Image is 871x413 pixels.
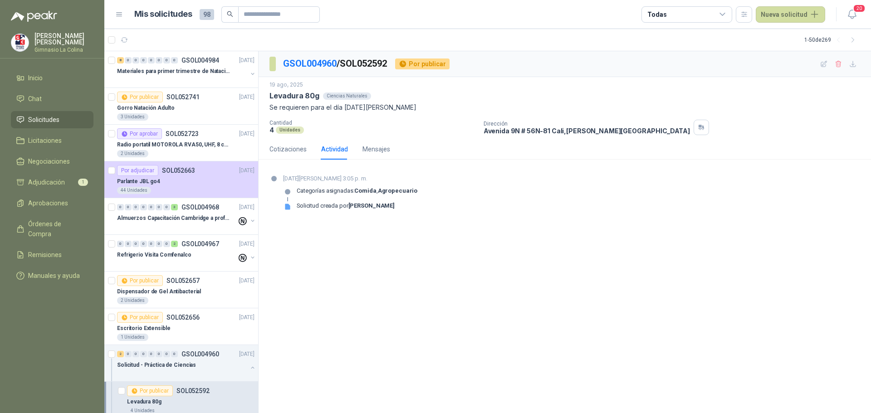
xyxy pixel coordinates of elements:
a: Negociaciones [11,153,93,170]
a: GSOL004960 [283,58,337,69]
span: Remisiones [28,250,62,260]
div: 0 [132,351,139,357]
a: Solicitudes [11,111,93,128]
div: 2 [171,241,178,247]
div: Mensajes [362,144,390,154]
span: Chat [28,94,42,104]
a: Órdenes de Compra [11,215,93,243]
p: Levadura 80g [127,398,161,406]
a: Por aprobarSOL052723[DATE] Radio portatil MOTOROLA RVA50, UHF, 8 canales, 500MW2 Unidades [104,125,258,161]
div: 0 [148,241,155,247]
a: 2 0 0 0 0 0 0 0 GSOL004960[DATE] Solicitud - Práctica de Ciencias [117,349,256,378]
span: search [227,11,233,17]
p: [DATE] [239,56,254,65]
div: Por publicar [117,312,163,323]
div: 0 [125,241,132,247]
a: Chat [11,90,93,107]
p: Categorías asignadas: , [297,187,417,194]
div: 3 [171,204,178,210]
p: Cantidad [269,120,476,126]
a: Por publicarSOL052741[DATE] Gorro Natación Adulto3 Unidades [104,88,258,125]
p: Materiales para primer trimestre de Natación [117,67,230,76]
div: Por aprobar [117,128,162,139]
div: Cotizaciones [269,144,307,154]
p: Dirección [484,121,690,127]
p: SOL052592 [176,388,210,394]
span: Aprobaciones [28,198,68,208]
div: 0 [125,351,132,357]
p: Escritorio Extensible [117,324,170,333]
div: 0 [156,204,162,210]
div: 0 [132,57,139,63]
div: Por publicar [127,385,173,396]
span: Licitaciones [28,136,62,146]
div: 0 [148,204,155,210]
div: 8 [117,57,124,63]
span: 98 [200,9,214,20]
div: Unidades [276,126,304,134]
p: GSOL004967 [181,241,219,247]
p: [DATE][PERSON_NAME] 3:05 p. m. [283,174,417,183]
a: 0 0 0 0 0 0 0 3 GSOL004968[DATE] Almuerzos Capacitación Cambridge a profesores [117,202,256,231]
p: [DATE] [239,203,254,212]
div: Por publicar [395,58,450,69]
p: Gimnasio La Colina [34,47,93,53]
p: [DATE] [239,277,254,285]
p: GSOL004960 [181,351,219,357]
p: Levadura 80g [269,91,319,101]
p: Solicitud - Práctica de Ciencias [117,361,196,369]
div: 0 [171,351,178,357]
p: [DATE] [239,240,254,248]
div: 0 [171,57,178,63]
p: [DATE] [239,313,254,322]
p: SOL052663 [162,167,195,174]
div: 0 [140,57,147,63]
div: 0 [140,241,147,247]
div: Por adjudicar [117,165,158,176]
div: 0 [156,241,162,247]
p: / SOL052592 [283,57,388,71]
div: 2 Unidades [117,297,148,304]
span: Inicio [28,73,43,83]
div: 0 [125,57,132,63]
a: Licitaciones [11,132,93,149]
h1: Mis solicitudes [134,8,192,21]
span: 1 [78,179,88,186]
p: [DATE] [239,166,254,175]
div: 0 [156,351,162,357]
p: Se requieren para el día [DATE][PERSON_NAME] [269,102,860,112]
a: Por publicarSOL052656[DATE] Escritorio Extensible1 Unidades [104,308,258,345]
div: 1 - 50 de 269 [804,33,860,47]
button: Nueva solicitud [756,6,825,23]
p: GSOL004968 [181,204,219,210]
strong: [PERSON_NAME] [348,202,395,209]
p: Gorro Natación Adulto [117,104,174,112]
strong: Comida [354,187,376,194]
div: 0 [163,204,170,210]
p: SOL052657 [166,277,200,284]
div: 0 [163,241,170,247]
p: Almuerzos Capacitación Cambridge a profesores [117,214,230,223]
div: 44 Unidades [117,187,151,194]
p: Avenida 9N # 56N-81 Cali , [PERSON_NAME][GEOGRAPHIC_DATA] [484,127,690,135]
p: Parlante JBL go4 [117,177,160,186]
a: Adjudicación1 [11,174,93,191]
span: Negociaciones [28,156,70,166]
div: 0 [125,204,132,210]
a: Aprobaciones [11,194,93,212]
span: 20 [853,4,866,13]
div: 3 Unidades [117,113,148,121]
div: 0 [163,57,170,63]
a: 0 0 0 0 0 0 0 2 GSOL004967[DATE] Refrigerio Visita Comfenalco [117,238,256,267]
div: 0 [117,241,124,247]
p: [DATE] [239,93,254,102]
div: Por publicar [117,92,163,102]
div: 0 [132,204,139,210]
span: Solicitudes [28,115,59,125]
div: Por publicar [117,275,163,286]
div: Ciencias Naturales [323,92,371,100]
p: 4 [269,126,274,134]
a: Por publicarSOL052657[DATE] Dispensador de Gel Antibacterial2 Unidades [104,272,258,308]
a: Inicio [11,69,93,87]
div: 0 [140,204,147,210]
